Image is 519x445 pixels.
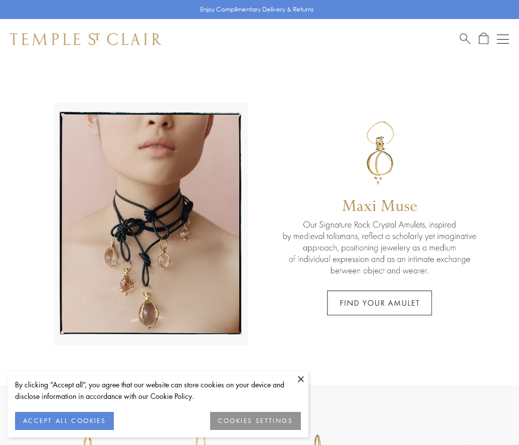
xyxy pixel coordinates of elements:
button: Open navigation [497,33,509,45]
img: Temple St. Clair [10,33,161,45]
a: Open Shopping Bag [479,33,488,45]
button: COOKIES SETTINGS [210,412,301,430]
div: By clicking “Accept all”, you agree that our website can store cookies on your device and disclos... [15,379,301,402]
button: ACCEPT ALL COOKIES [15,412,114,430]
p: Enjoy Complimentary Delivery & Returns [200,5,314,15]
a: Search [460,33,470,45]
